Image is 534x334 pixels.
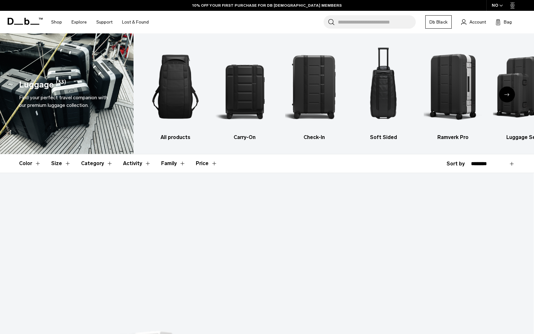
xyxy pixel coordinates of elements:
[354,43,413,141] li: 4 / 6
[216,134,274,141] h3: Carry-On
[146,43,204,141] li: 1 / 6
[424,43,482,141] a: Db Ramverk Pro
[354,43,413,130] img: Db
[51,154,71,173] button: Toggle Filter
[469,19,486,25] span: Account
[51,11,62,33] a: Shop
[424,134,482,141] h3: Ramverk Pro
[424,43,482,141] li: 5 / 6
[504,19,512,25] span: Bag
[499,87,515,102] div: Next slide
[123,154,151,173] button: Toggle Filter
[216,43,274,141] li: 2 / 6
[56,78,66,91] span: (33)
[196,154,217,173] button: Toggle Price
[19,78,54,91] h1: Luggage
[146,43,204,141] a: Db All products
[161,154,186,173] button: Toggle Filter
[192,3,342,8] a: 10% OFF YOUR FIRST PURCHASE FOR DB [DEMOGRAPHIC_DATA] MEMBERS
[496,18,512,26] button: Bag
[19,94,108,108] span: Find your perfect travel companion with our premium luggage collection.
[285,43,343,141] li: 3 / 6
[146,134,204,141] h3: All products
[146,43,204,130] img: Db
[46,11,154,33] nav: Main Navigation
[354,43,413,141] a: Db Soft Sided
[285,43,343,141] a: Db Check-In
[354,134,413,141] h3: Soft Sided
[216,43,274,130] img: Db
[216,43,274,141] a: Db Carry-On
[285,43,343,130] img: Db
[461,18,486,26] a: Account
[19,154,41,173] button: Toggle Filter
[96,11,113,33] a: Support
[425,15,452,29] a: Db Black
[81,154,113,173] button: Toggle Filter
[424,43,482,130] img: Db
[72,11,87,33] a: Explore
[285,134,343,141] h3: Check-In
[122,11,149,33] a: Lost & Found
